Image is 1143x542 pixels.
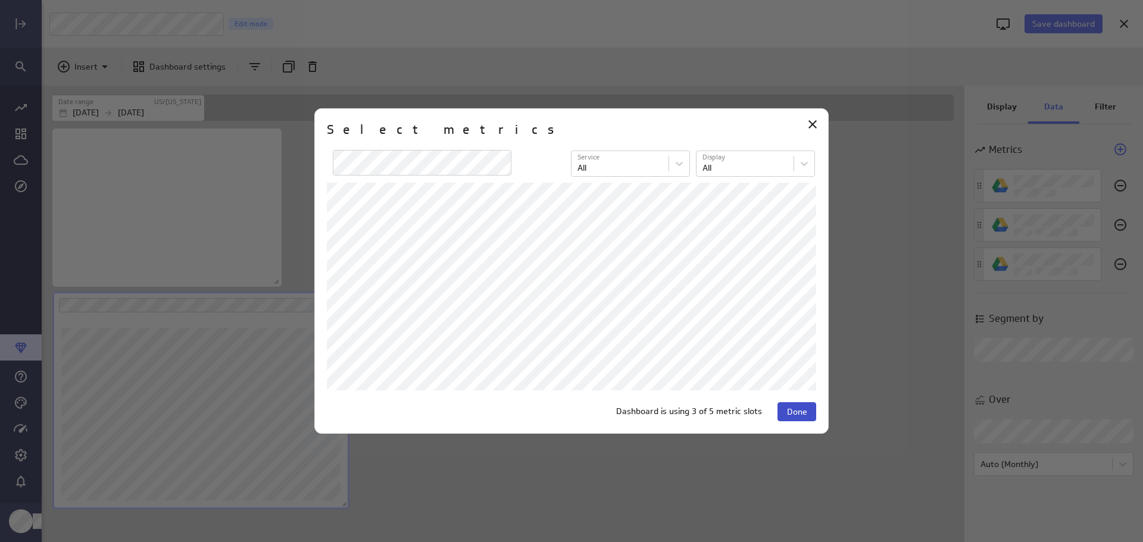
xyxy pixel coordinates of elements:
h2: Select metrics [327,121,566,140]
button: Done [777,402,816,421]
div: All [577,162,586,174]
p: Display [702,152,788,162]
p: Dashboard is using 3 of 5 metric slots [616,405,762,418]
p: Service [577,152,663,162]
div: All [702,162,711,174]
div: Close [802,114,823,134]
span: Done [787,406,807,417]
